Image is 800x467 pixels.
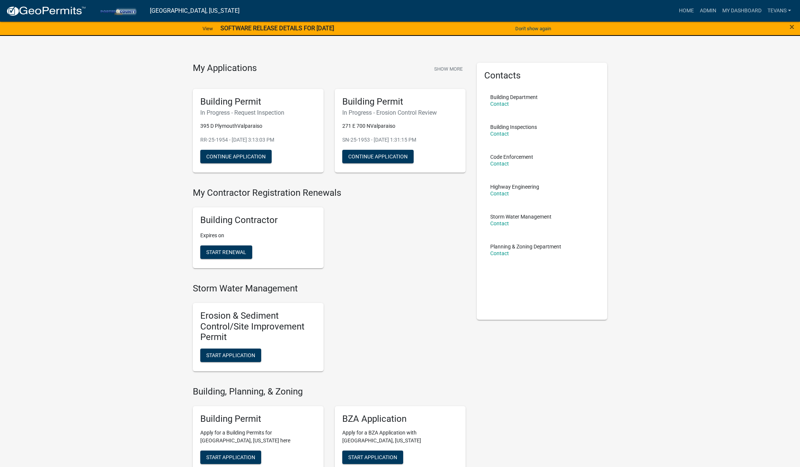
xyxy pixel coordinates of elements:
[431,63,466,75] button: Show More
[193,386,466,397] h4: Building, Planning, & Zoning
[220,25,334,32] strong: SOFTWARE RELEASE DETAILS FOR [DATE]
[200,96,316,107] h5: Building Permit
[342,122,458,130] p: 271 E 700 NValparaiso
[342,109,458,116] h6: In Progress - Erosion Control Review
[790,22,794,31] button: Close
[348,454,397,460] span: Start Application
[342,150,414,163] button: Continue Application
[206,454,255,460] span: Start Application
[676,4,697,18] a: Home
[150,4,240,17] a: [GEOGRAPHIC_DATA], [US_STATE]
[342,451,403,464] button: Start Application
[200,122,316,130] p: 395 D PlymouthValparaiso
[193,283,466,294] h4: Storm Water Management
[490,95,538,100] p: Building Department
[193,188,466,198] h4: My Contractor Registration Renewals
[200,414,316,424] h5: Building Permit
[490,184,539,189] p: Highway Engineering
[193,63,257,74] h4: My Applications
[490,101,509,107] a: Contact
[206,352,255,358] span: Start Application
[206,249,246,255] span: Start Renewal
[200,136,316,144] p: RR-25-1954 - [DATE] 3:13:03 PM
[490,161,509,167] a: Contact
[342,136,458,144] p: SN-25-1953 - [DATE] 1:31:15 PM
[200,310,316,343] h5: Erosion & Sediment Control/Site Improvement Permit
[490,220,509,226] a: Contact
[193,188,466,274] wm-registration-list-section: My Contractor Registration Renewals
[200,150,272,163] button: Continue Application
[490,214,552,219] p: Storm Water Management
[200,451,261,464] button: Start Application
[484,70,600,81] h5: Contacts
[490,244,561,249] p: Planning & Zoning Department
[200,22,216,35] a: View
[342,414,458,424] h5: BZA Application
[200,215,316,226] h5: Building Contractor
[697,4,719,18] a: Admin
[719,4,765,18] a: My Dashboard
[765,4,794,18] a: tevans
[200,232,316,239] p: Expires on
[490,191,509,197] a: Contact
[790,22,794,32] span: ×
[490,154,533,160] p: Code Enforcement
[512,22,554,35] button: Don't show again
[200,349,261,362] button: Start Application
[342,96,458,107] h5: Building Permit
[200,429,316,445] p: Apply for a Building Permits for [GEOGRAPHIC_DATA], [US_STATE] here
[490,124,537,130] p: Building Inspections
[490,250,509,256] a: Contact
[92,6,144,16] img: Porter County, Indiana
[342,429,458,445] p: Apply for a BZA Application with [GEOGRAPHIC_DATA], [US_STATE]
[490,131,509,137] a: Contact
[200,109,316,116] h6: In Progress - Request Inspection
[200,245,252,259] button: Start Renewal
